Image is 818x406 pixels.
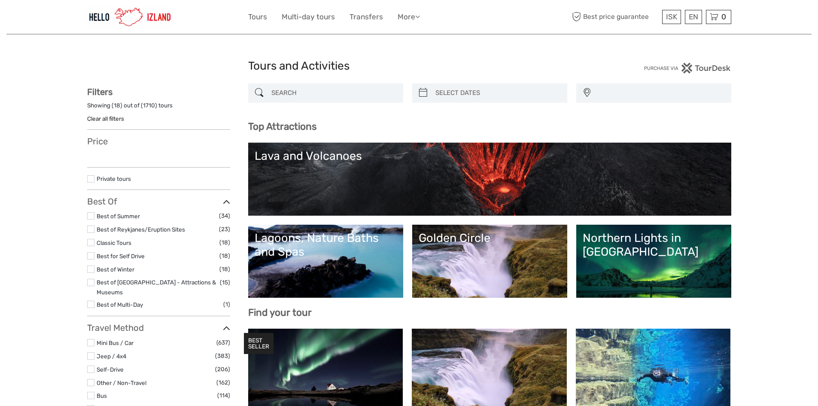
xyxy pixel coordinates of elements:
[219,238,230,247] span: (18)
[220,278,230,287] span: (15)
[432,85,563,101] input: SELECT DATES
[419,231,561,245] div: Golden Circle
[255,149,725,163] div: Lava and Volcanoes
[398,11,420,23] a: More
[268,85,399,101] input: SEARCH
[87,115,124,122] a: Clear all filters
[223,299,230,309] span: (1)
[97,353,126,360] a: Jeep / 4x4
[97,339,134,346] a: Mini Bus / Car
[97,301,143,308] a: Best of Multi-Day
[255,149,725,209] a: Lava and Volcanoes
[219,211,230,221] span: (34)
[720,12,727,21] span: 0
[215,351,230,361] span: (383)
[87,323,230,333] h3: Travel Method
[255,231,397,259] div: Lagoons, Nature Baths and Spas
[87,196,230,207] h3: Best Of
[97,213,140,220] a: Best of Summer
[282,11,335,23] a: Multi-day tours
[87,6,173,27] img: 1270-cead85dc-23af-4572-be81-b346f9cd5751_logo_small.jpg
[216,338,230,348] span: (637)
[217,391,230,400] span: (114)
[666,12,677,21] span: ISK
[219,264,230,274] span: (18)
[97,392,107,399] a: Bus
[97,253,145,259] a: Best for Self Drive
[244,333,274,354] div: BEST SELLER
[644,63,731,73] img: PurchaseViaTourDesk.png
[97,379,146,386] a: Other / Non-Travel
[685,10,702,24] div: EN
[583,231,725,259] div: Northern Lights in [GEOGRAPHIC_DATA]
[114,101,120,110] label: 18
[97,266,134,273] a: Best of Winter
[570,10,660,24] span: Best price guarantee
[87,101,230,115] div: Showing ( ) out of ( ) tours
[97,279,216,296] a: Best of [GEOGRAPHIC_DATA] - Attractions & Museums
[248,307,312,318] b: Find your tour
[583,231,725,291] a: Northern Lights in [GEOGRAPHIC_DATA]
[97,226,185,233] a: Best of Reykjanes/Eruption Sites
[248,11,267,23] a: Tours
[219,251,230,261] span: (18)
[419,231,561,291] a: Golden Circle
[97,239,131,246] a: Classic Tours
[87,136,230,147] h3: Price
[97,366,124,373] a: Self-Drive
[248,121,316,132] b: Top Attractions
[97,175,131,182] a: Private tours
[143,101,155,110] label: 1710
[87,87,113,97] strong: Filters
[216,378,230,388] span: (162)
[248,59,570,73] h1: Tours and Activities
[350,11,383,23] a: Transfers
[255,231,397,291] a: Lagoons, Nature Baths and Spas
[215,364,230,374] span: (206)
[219,224,230,234] span: (23)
